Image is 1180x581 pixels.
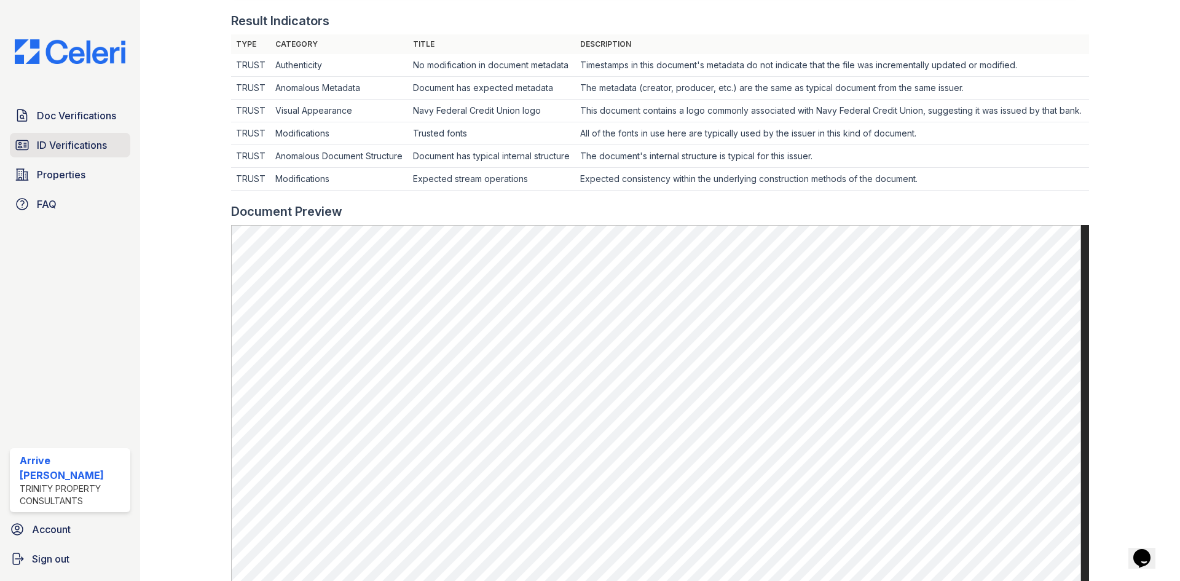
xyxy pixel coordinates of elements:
a: Account [5,517,135,542]
th: Description [575,34,1089,54]
td: No modification in document metadata [408,54,575,77]
span: Doc Verifications [37,108,116,123]
div: Trinity Property Consultants [20,483,125,507]
td: Anomalous Metadata [270,77,408,100]
span: Sign out [32,551,69,566]
a: Properties [10,162,130,187]
td: TRUST [231,122,270,145]
td: All of the fonts in use here are typically used by the issuer in this kind of document. [575,122,1089,145]
td: Document has typical internal structure [408,145,575,168]
td: Expected stream operations [408,168,575,191]
td: Authenticity [270,54,408,77]
iframe: chat widget [1128,532,1168,569]
div: Document Preview [231,203,342,220]
span: ID Verifications [37,138,107,152]
td: Visual Appearance [270,100,408,122]
td: The metadata (creator, producer, etc.) are the same as typical document from the same issuer. [575,77,1089,100]
img: CE_Logo_Blue-a8612792a0a2168367f1c8372b55b34899dd931a85d93a1a3d3e32e68fde9ad4.png [5,39,135,64]
a: ID Verifications [10,133,130,157]
td: Modifications [270,122,408,145]
td: Trusted fonts [408,122,575,145]
div: Result Indicators [231,12,329,30]
td: This document contains a logo commonly associated with Navy Federal Credit Union, suggesting it w... [575,100,1089,122]
th: Title [408,34,575,54]
th: Category [270,34,408,54]
span: FAQ [37,197,57,211]
td: Anomalous Document Structure [270,145,408,168]
td: TRUST [231,100,270,122]
td: TRUST [231,77,270,100]
span: Properties [37,167,85,182]
td: Navy Federal Credit Union logo [408,100,575,122]
td: Timestamps in this document's metadata do not indicate that the file was incrementally updated or... [575,54,1089,77]
td: Document has expected metadata [408,77,575,100]
th: Type [231,34,270,54]
td: Expected consistency within the underlying construction methods of the document. [575,168,1089,191]
a: FAQ [10,192,130,216]
a: Sign out [5,547,135,571]
td: TRUST [231,168,270,191]
div: Arrive [PERSON_NAME] [20,453,125,483]
a: Doc Verifications [10,103,130,128]
td: TRUST [231,145,270,168]
td: Modifications [270,168,408,191]
td: The document's internal structure is typical for this issuer. [575,145,1089,168]
span: Account [32,522,71,537]
td: TRUST [231,54,270,77]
